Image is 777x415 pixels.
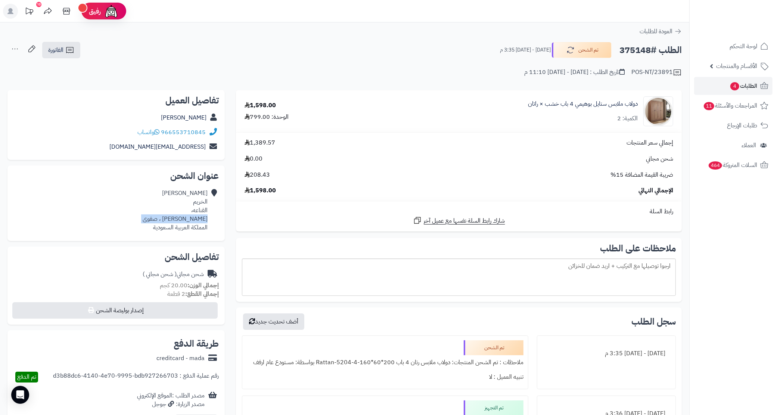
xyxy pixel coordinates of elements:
[742,140,756,151] span: العملاء
[185,289,219,298] strong: إجمالي القطع:
[245,139,275,147] span: 1,389.57
[716,61,757,71] span: الأقسام والمنتجات
[20,4,38,21] a: تحديثات المنصة
[242,244,676,253] h2: ملاحظات على الطلب
[638,186,673,195] span: الإجمالي النهائي
[552,42,612,58] button: تم الشحن
[730,82,739,90] span: 4
[13,96,219,105] h2: تفاصيل العميل
[187,281,219,290] strong: إجمالي الوزن:
[694,97,773,115] a: المراجعات والأسئلة11
[646,155,673,163] span: شحن مجاني
[104,4,119,19] img: ai-face.png
[245,101,276,110] div: 1,598.00
[12,302,218,319] button: إصدار بوليصة الشحن
[174,339,219,348] h2: طريقة الدفع
[243,313,304,330] button: أضف تحديث جديد
[528,100,638,108] a: دولاب ملابس ستايل بوهيمي 4 باب خشب × راتان
[640,27,682,36] a: العودة للطلبات
[42,42,80,58] a: الفاتورة
[239,207,679,216] div: رابط السلة
[89,7,101,16] span: رفيق
[619,43,682,58] h2: الطلب #375148
[17,372,36,381] span: تم الدفع
[424,217,505,225] span: شارك رابط السلة نفسها مع عميل آخر
[247,370,523,384] div: تنبيه العميل : لا
[730,41,757,52] span: لوحة التحكم
[627,139,673,147] span: إجمالي سعر المنتجات
[156,354,205,363] div: creditcard - mada
[143,270,177,279] span: ( شحن مجاني )
[413,216,505,225] a: شارك رابط السلة نفسها مع عميل آخر
[13,171,219,180] h2: عنوان الشحن
[247,355,523,370] div: ملاحظات : تم الشحن المنتجات: دولاب ملابس رتان 4 باب 200*60*160-Rattan-5204-4 بواسطة: مستودع عام ارفف
[167,289,219,298] small: 2 قطعة
[694,156,773,174] a: السلات المتروكة464
[242,258,676,296] div: ارجوا توصيلها مع التركيب + اريد ضمان للخزائن
[53,372,219,383] div: رقم عملية الدفع : d3b88dc6-4140-4e70-9995-bdb927266703
[13,253,219,261] h2: تفاصيل الشحن
[631,317,676,326] h3: سجل الطلب
[617,114,638,123] div: الكمية: 2
[727,120,757,131] span: طلبات الإرجاع
[631,68,682,77] div: POS-NT/23891
[245,113,289,121] div: الوحدة: 799.00
[161,128,206,137] a: 966553710845
[524,68,625,77] div: تاريخ الطلب : [DATE] - [DATE] 11:10 م
[464,340,523,355] div: تم الشحن
[709,161,722,170] span: 464
[694,136,773,154] a: العملاء
[109,142,206,151] a: [EMAIL_ADDRESS][DOMAIN_NAME]
[137,391,205,409] div: مصدر الطلب :الموقع الإلكتروني
[245,186,276,195] span: 1,598.00
[703,100,757,111] span: المراجعات والأسئلة
[137,128,159,137] a: واتساب
[11,386,29,404] div: Open Intercom Messenger
[143,189,208,232] div: [PERSON_NAME] الخريم القناعه، [PERSON_NAME] ، صفوى المملكة العربية السعودية
[161,113,206,122] a: [PERSON_NAME]
[694,37,773,55] a: لوحة التحكم
[160,281,219,290] small: 20.00 كجم
[644,96,673,126] img: 1749977265-1-90x90.jpg
[36,2,41,7] div: 10
[708,160,757,170] span: السلات المتروكة
[245,171,270,179] span: 208.43
[694,77,773,95] a: الطلبات4
[542,346,671,361] div: [DATE] - [DATE] 3:35 م
[143,270,204,279] div: شحن مجاني
[137,400,205,409] div: مصدر الزيارة: جوجل
[704,102,714,110] span: 11
[640,27,672,36] span: العودة للطلبات
[730,81,757,91] span: الطلبات
[48,46,63,55] span: الفاتورة
[694,117,773,134] a: طلبات الإرجاع
[610,171,673,179] span: ضريبة القيمة المضافة 15%
[500,46,551,54] small: [DATE] - [DATE] 3:35 م
[245,155,262,163] span: 0.00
